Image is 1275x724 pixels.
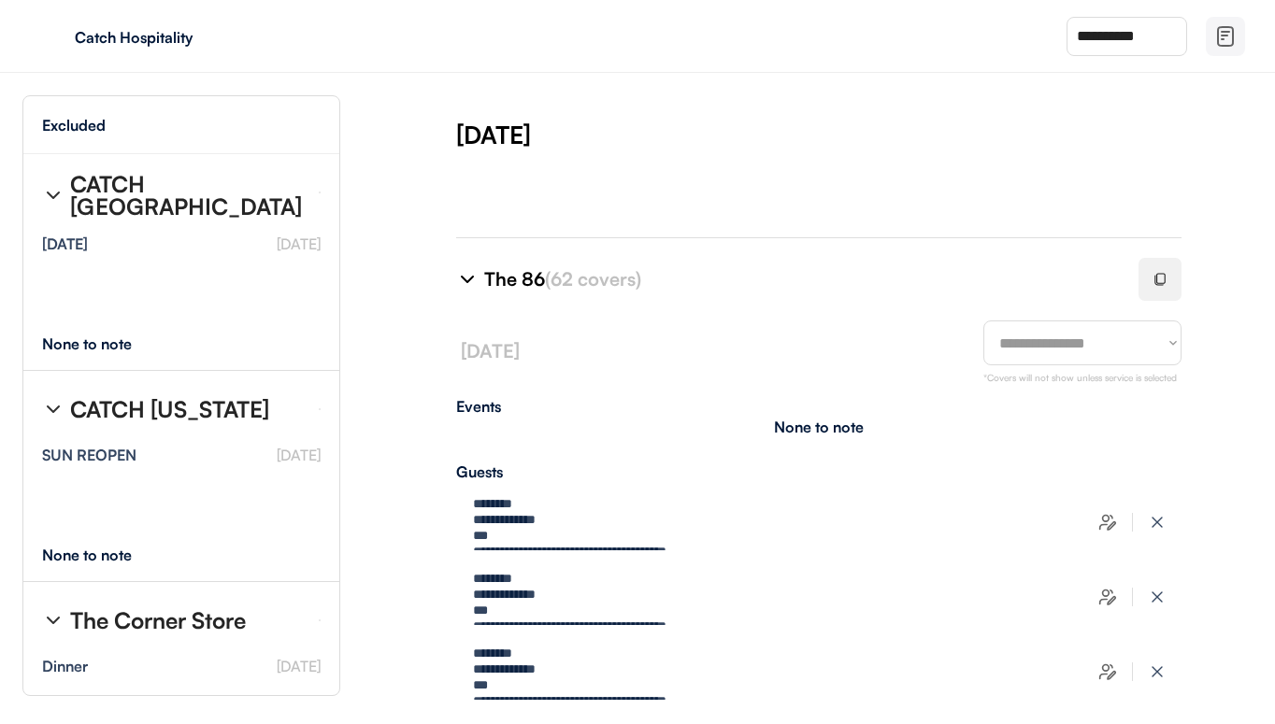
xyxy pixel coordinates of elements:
[461,339,520,362] font: [DATE]
[1214,25,1237,48] img: file-02.svg
[456,268,479,291] img: chevron-right%20%281%29.svg
[42,236,88,251] div: [DATE]
[42,398,64,420] img: chevron-right%20%281%29.svg
[42,609,64,632] img: chevron-right%20%281%29.svg
[42,447,136,462] div: SUN REOPEN
[75,30,310,45] div: Catch Hospitality
[456,399,1182,414] div: Events
[484,266,1116,292] div: The 86
[277,234,321,253] font: [DATE]
[983,372,1177,383] font: *Covers will not show unless service is selected
[545,267,641,291] font: (62 covers)
[42,692,148,721] strong: [PERSON_NAME] [PERSON_NAME]
[456,464,1182,479] div: Guests
[70,609,246,632] div: The Corner Store
[277,446,321,464] font: [DATE]
[42,118,106,133] div: Excluded
[42,547,166,562] div: None to note
[70,173,304,218] div: CATCH [GEOGRAPHIC_DATA]
[37,21,67,51] img: yH5BAEAAAAALAAAAAABAAEAAAIBRAA7
[1098,588,1117,606] img: users-edit.svg
[1148,588,1167,606] img: x-close%20%283%29.svg
[456,118,1275,151] div: [DATE]
[70,398,269,420] div: CATCH [US_STATE]
[42,184,64,206] img: chevron-right%20%281%29.svg
[774,419,864,434] div: None to note
[1148,662,1167,681] img: x-close%20%283%29.svg
[1098,513,1117,532] img: users-edit.svg
[277,657,321,675] font: [DATE]
[1148,513,1167,532] img: x-close%20%283%29.svg
[42,659,88,674] div: Dinner
[1098,662,1117,681] img: users-edit.svg
[42,336,166,351] div: None to note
